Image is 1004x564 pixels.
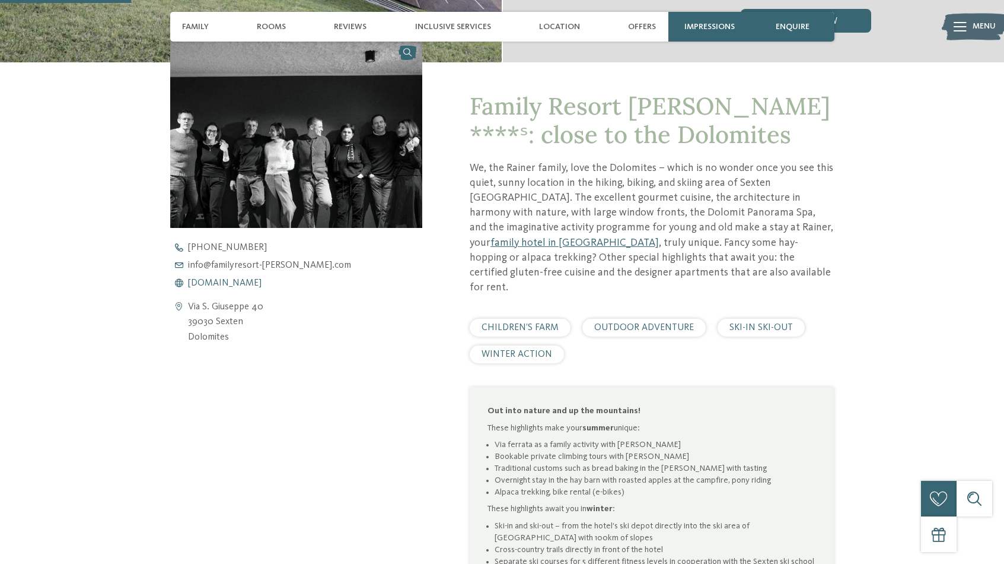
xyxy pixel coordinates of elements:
span: info@ familyresort-[PERSON_NAME]. com [188,261,351,270]
span: Inclusive services [415,22,491,32]
span: Offers [628,22,656,32]
a: family hotel in [GEOGRAPHIC_DATA] [490,237,659,248]
span: Reviews [334,22,366,32]
li: Via ferrata as a family activity with [PERSON_NAME] [495,439,816,451]
address: Via S. Giuseppe 40 39030 Sexten Dolomites [188,300,263,346]
p: We, the Rainer family, love the Dolomites – which is no wonder once you see this quiet, sunny loc... [470,161,834,296]
li: Alpaca trekking, bike rental (e-bikes) [495,486,816,498]
a: [DOMAIN_NAME] [170,278,443,288]
span: Family [182,22,209,32]
span: Family Resort [PERSON_NAME] ****ˢ: close to the Dolomites [470,91,830,150]
li: Ski-in and ski-out – from the hotel’s ski depot directly into the ski area of [GEOGRAPHIC_DATA] w... [495,520,816,544]
li: Overnight stay in the hay barn with roasted apples at the campfire, pony riding [495,474,816,486]
li: Cross-country trails directly in front of the hotel [495,544,816,556]
span: Impressions [684,22,735,32]
span: enquire [776,22,809,32]
li: Traditional customs such as bread baking in the [PERSON_NAME] with tasting [495,462,816,474]
li: Bookable private climbing tours with [PERSON_NAME] [495,451,816,462]
strong: winter [587,505,613,513]
a: info@familyresort-[PERSON_NAME].com [170,261,443,270]
span: OUTDOOR ADVENTURE [594,323,694,332]
span: CHILDREN’S FARM [482,323,559,332]
span: [DOMAIN_NAME] [188,278,262,288]
img: Our family hotel in Sexten, your holiday home in the Dolomiten [170,39,423,228]
p: These highlights await you in : [487,503,816,515]
strong: summer [582,424,614,432]
a: [PHONE_NUMBER] [170,243,443,252]
span: WINTER ACTION [482,350,552,359]
strong: Out into nature and up the mountains! [487,407,640,415]
span: SKI-IN SKI-OUT [729,323,793,332]
span: [PHONE_NUMBER] [188,243,267,252]
span: Rooms [257,22,286,32]
p: These highlights make your unique: [487,422,816,434]
div: enquire now [741,9,871,33]
span: Location [539,22,580,32]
